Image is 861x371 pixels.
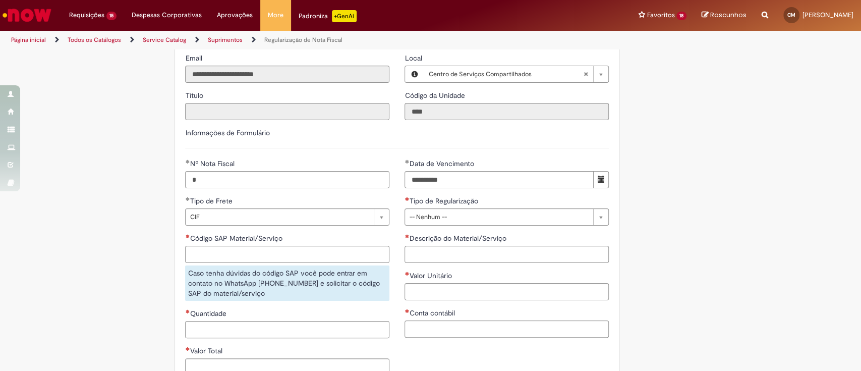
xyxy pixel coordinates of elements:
[787,12,795,18] span: CM
[409,196,480,205] span: Tipo de Regularização
[405,54,424,63] span: Local
[409,159,476,168] span: Data de Vencimento
[185,234,190,238] span: Necessários
[405,66,423,82] button: Local, Visualizar este registro Centro de Serviços Compartilhados
[405,171,594,188] input: Data de Vencimento 01 November 2025 Saturday
[702,11,747,20] a: Rascunhos
[185,90,205,100] label: Somente leitura - Título
[409,209,588,225] span: -- Nenhum --
[143,36,186,44] a: Service Catalog
[190,309,228,318] span: Quantidade
[405,272,409,276] span: Necessários
[106,12,117,20] span: 15
[68,36,121,44] a: Todos os Catálogos
[268,10,283,20] span: More
[185,347,190,351] span: Necessários
[208,36,243,44] a: Suprimentos
[409,271,453,280] span: Valor Unitário
[405,103,609,120] input: Código da Unidade
[185,66,389,83] input: Email
[185,91,205,100] span: Somente leitura - Título
[409,308,456,317] span: Conta contábil
[405,321,609,338] input: Conta contábil
[11,36,46,44] a: Página inicial
[405,234,409,238] span: Necessários
[405,197,409,201] span: Necessários
[405,91,467,100] span: Somente leitura - Código da Unidade
[190,159,236,168] span: Nº Nota Fiscal
[802,11,853,19] span: [PERSON_NAME]
[132,10,202,20] span: Despesas Corporativas
[405,283,609,300] input: Valor Unitário
[299,10,357,22] div: Padroniza
[185,160,190,164] span: Obrigatório Preenchido
[593,171,609,188] button: Mostrar calendário para Data de Vencimento
[409,234,508,243] span: Descrição do Material/Serviço
[185,171,389,188] input: Nº Nota Fiscal
[428,66,583,82] span: Centro de Serviços Compartilhados
[217,10,253,20] span: Aprovações
[185,53,204,63] label: Somente leitura - Email
[185,128,269,137] label: Informações de Formulário
[185,197,190,201] span: Obrigatório Preenchido
[1,5,53,25] img: ServiceNow
[264,36,342,44] a: Regularização de Nota Fiscal
[423,66,608,82] a: Centro de Serviços CompartilhadosLimpar campo Local
[185,246,389,263] input: Código SAP Material/Serviço
[190,346,224,355] span: Valor Total
[676,12,686,20] span: 18
[332,10,357,22] p: +GenAi
[710,10,747,20] span: Rascunhos
[405,309,409,313] span: Necessários
[69,10,104,20] span: Requisições
[185,321,389,338] input: Quantidade
[185,103,389,120] input: Título
[405,160,409,164] span: Obrigatório Preenchido
[578,66,593,82] abbr: Limpar campo Local
[405,246,609,263] input: Descrição do Material/Serviço
[647,10,674,20] span: Favoritos
[185,309,190,313] span: Necessários
[190,196,234,205] span: Tipo de Frete
[190,209,369,225] span: CIF
[405,90,467,100] label: Somente leitura - Código da Unidade
[190,234,284,243] span: Código SAP Material/Serviço
[185,266,389,301] div: Caso tenha dúvidas do código SAP você pode entrar em contato no WhatsApp [PHONE_NUMBER] e solicit...
[8,31,566,49] ul: Trilhas de página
